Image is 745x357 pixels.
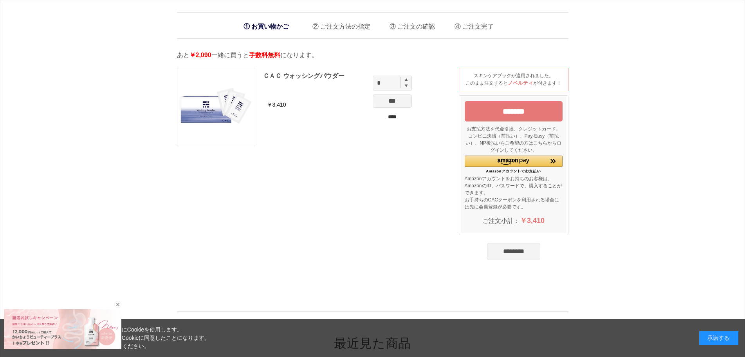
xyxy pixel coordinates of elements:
div: 最近見た商品 [177,311,568,352]
li: ご注文完了 [449,16,494,33]
span: ノベルティ [508,80,533,86]
span: ￥2,090 [189,52,211,58]
img: ＣＡＣ ウォッシングパウダー [177,68,255,146]
li: お買い物かご [240,18,293,34]
li: ご注文方法の指定 [307,16,370,33]
a: ＣＡＣ ウォッシングパウダー [263,72,345,79]
div: 承諾する [699,331,738,345]
p: Amazonアカウントをお持ちのお客様は、AmazonのID、パスワードで、購入することができます。 お手持ちのCACクーポンを利用される場合には先に が必要です。 [465,175,563,210]
li: ご注文の確認 [384,16,435,33]
p: あと 一緒に買うと になります。 [177,51,568,60]
a: 会員登録 [479,204,498,210]
span: 手数料無料 [249,52,280,58]
img: spinplus.gif [405,78,408,81]
div: ご注文小計： [465,212,563,229]
span: ￥3,410 [520,217,545,225]
div: Amazon Pay - Amazonアカウントをお使いください [465,156,563,173]
div: スキンケアブックが適用されました。 このまま注文すると が付きます！ [459,68,568,91]
p: お支払方法を代金引換、クレジットカード、コンビニ決済（前払い）、Pay-Easy（前払い）、NP後払いをご希望の方はこちらからログインしてください。 [465,125,563,154]
img: spinminus.gif [405,84,408,87]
